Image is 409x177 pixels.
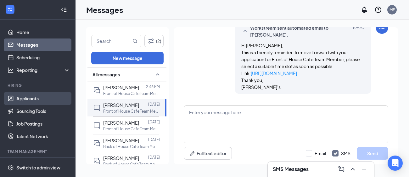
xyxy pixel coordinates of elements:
[8,164,14,171] svg: Settings
[148,119,160,125] p: [DATE]
[103,138,139,143] span: [PERSON_NAME]
[103,85,139,90] span: [PERSON_NAME]
[93,86,101,94] svg: DoubleChat
[103,144,160,149] p: Back of House Cafe Team Member at [GEOGRAPHIC_DATA] - [STREET_ADDRESS]
[336,164,346,174] button: ComposeMessage
[103,91,160,96] p: Front of House Cafe Team Member at [GEOGRAPHIC_DATA] - [STREET_ADDRESS]
[241,77,365,84] p: Thank you,
[132,38,137,44] svg: MagnifyingGlass
[241,27,249,35] svg: SmallChevronUp
[92,71,120,78] span: All messages
[241,49,365,70] p: This is a friendly reminder. To move forward with your application for Front of House Cafe Team M...
[16,51,70,64] a: Scheduling
[16,117,70,130] a: Job Postings
[189,150,195,156] svg: Pen
[147,37,155,45] svg: Filter
[148,102,160,107] p: [DATE]
[348,164,358,174] button: ChevronUp
[16,130,70,143] a: Talent Network
[16,164,60,171] div: Switch to admin view
[16,38,70,51] a: Messages
[91,52,164,64] button: New message
[8,83,69,88] div: Hiring
[103,155,139,161] span: [PERSON_NAME]
[16,105,70,117] a: Sourcing Tools
[241,70,365,77] p: Link:
[349,165,356,173] svg: ChevronUp
[103,102,139,108] span: [PERSON_NAME]
[61,7,67,13] svg: Collapse
[273,166,309,173] h3: SMS Messages
[388,156,403,171] div: Open Intercom Messenger
[86,4,123,15] h1: Messages
[93,122,101,129] svg: ChatInactive
[16,92,70,105] a: Applicants
[93,157,101,165] svg: DoubleChat
[7,6,13,13] svg: WorkstreamLogo
[144,84,160,89] p: 12:46 PM
[184,147,232,160] button: Full text editorPen
[144,35,164,47] button: Filter (2)
[361,6,368,14] svg: Notifications
[8,67,14,73] svg: Analysis
[8,149,69,154] div: Team Management
[103,120,139,126] span: [PERSON_NAME]
[250,24,337,38] span: Workstream sent automated email to [PERSON_NAME].
[389,7,395,12] div: MF
[103,126,160,132] p: Front of House Cafe Team Member at [GEOGRAPHIC_DATA] - [STREET_ADDRESS]
[378,24,386,31] svg: WorkstreamLogo
[92,35,131,47] input: Search
[16,67,70,73] div: Reporting
[93,104,101,112] svg: ChatInactive
[338,165,345,173] svg: ComposeMessage
[359,164,369,174] button: Minimize
[93,139,101,147] svg: DoubleChat
[360,165,368,173] svg: Minimize
[241,42,365,49] p: Hi [PERSON_NAME],
[251,70,297,76] a: [URL][DOMAIN_NAME]
[353,24,365,38] span: [DATE]
[16,26,70,38] a: Home
[103,162,160,167] p: Back of House Cafe Team Member at [GEOGRAPHIC_DATA] - [STREET_ADDRESS]
[374,6,382,14] svg: QuestionInfo
[148,155,160,160] p: [DATE]
[148,137,160,142] p: [DATE]
[154,71,161,78] svg: SmallChevronUp
[103,109,160,114] p: Front of House Cafe Team Member at [GEOGRAPHIC_DATA] - [STREET_ADDRESS]
[357,147,388,160] button: Send
[241,84,365,91] p: [PERSON_NAME]’s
